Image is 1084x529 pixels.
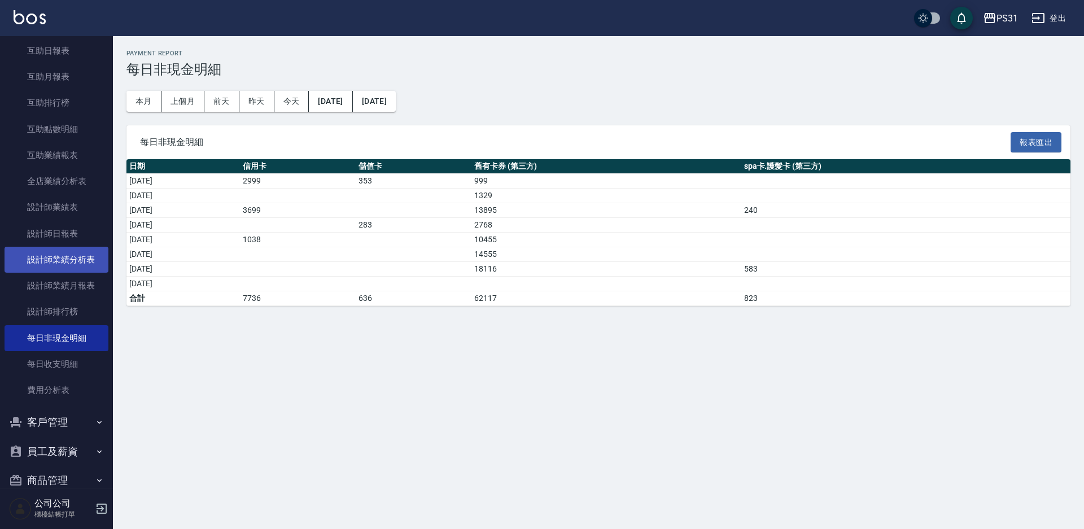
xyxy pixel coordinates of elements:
[471,291,741,306] td: 62117
[126,218,240,233] td: [DATE]
[140,137,1011,148] span: 每日非現金明細
[5,64,108,90] a: 互助月報表
[5,116,108,142] a: 互助點數明細
[471,233,741,247] td: 10455
[126,159,1070,306] table: a dense table
[950,7,973,29] button: save
[353,91,396,112] button: [DATE]
[126,262,240,277] td: [DATE]
[1011,136,1061,147] a: 報表匯出
[471,247,741,262] td: 14555
[126,50,1070,57] h2: Payment Report
[309,91,352,112] button: [DATE]
[126,62,1070,77] h3: 每日非現金明細
[5,351,108,377] a: 每日收支明細
[5,273,108,299] a: 設計師業績月報表
[126,277,240,291] td: [DATE]
[356,159,471,174] th: 儲值卡
[471,189,741,203] td: 1329
[240,203,356,218] td: 3699
[471,159,741,174] th: 舊有卡券 (第三方)
[471,262,741,277] td: 18116
[274,91,309,112] button: 今天
[356,174,471,189] td: 353
[996,11,1018,25] div: PS31
[240,174,356,189] td: 2999
[126,91,161,112] button: 本月
[741,159,1070,174] th: spa卡.護髮卡 (第三方)
[356,291,471,306] td: 636
[471,174,741,189] td: 999
[5,247,108,273] a: 設計師業績分析表
[126,189,240,203] td: [DATE]
[5,325,108,351] a: 每日非現金明細
[240,233,356,247] td: 1038
[204,91,239,112] button: 前天
[126,203,240,218] td: [DATE]
[5,90,108,116] a: 互助排行榜
[741,203,1070,218] td: 240
[1027,8,1070,29] button: 登出
[9,497,32,520] img: Person
[741,291,1070,306] td: 823
[741,262,1070,277] td: 583
[126,174,240,189] td: [DATE]
[5,408,108,437] button: 客戶管理
[5,221,108,247] a: 設計師日報表
[14,10,46,24] img: Logo
[471,203,741,218] td: 13895
[356,218,471,233] td: 283
[5,38,108,64] a: 互助日報表
[161,91,204,112] button: 上個月
[34,509,92,519] p: 櫃檯結帳打單
[471,218,741,233] td: 2768
[5,142,108,168] a: 互助業績報表
[126,291,240,306] td: 合計
[126,247,240,262] td: [DATE]
[5,466,108,495] button: 商品管理
[1011,132,1061,153] button: 報表匯出
[126,159,240,174] th: 日期
[5,194,108,220] a: 設計師業績表
[5,299,108,325] a: 設計師排行榜
[239,91,274,112] button: 昨天
[34,498,92,509] h5: 公司公司
[978,7,1022,30] button: PS31
[126,233,240,247] td: [DATE]
[240,291,356,306] td: 7736
[5,168,108,194] a: 全店業績分析表
[240,159,356,174] th: 信用卡
[5,377,108,403] a: 費用分析表
[5,437,108,466] button: 員工及薪資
